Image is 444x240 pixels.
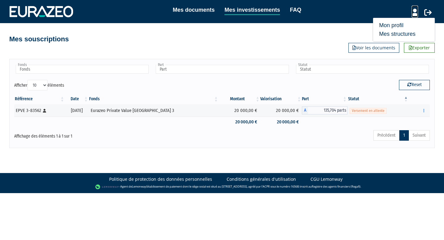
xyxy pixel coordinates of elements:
[27,80,47,90] select: Afficheréléments
[404,43,435,53] a: Exporter
[6,184,438,190] div: - Agent de (établissement de paiement dont le siège social est situé au [STREET_ADDRESS], agréé p...
[312,184,360,188] a: Registre des agents financiers (Regafi)
[132,184,146,188] a: Lemonway
[379,21,429,30] a: Mon profil
[308,106,347,114] span: 135,704 parts
[310,176,343,182] a: CGU Lemonway
[260,104,302,117] td: 20 000,00 €
[16,107,63,114] div: EPVE 3-83562
[9,35,69,43] h4: Mes souscriptions
[227,176,296,182] a: Conditions générales d'utilisation
[219,117,260,127] td: 20 000,00 €
[91,107,216,114] div: Eurazeo Private Value [GEOGRAPHIC_DATA] 3
[290,6,301,14] a: FAQ
[10,6,73,17] img: 1732889491-logotype_eurazeo_blanc_rvb.png
[173,6,215,14] a: Mes documents
[373,130,400,141] a: Précédent
[67,107,86,114] div: [DATE]
[88,94,219,104] th: Fonds: activer pour trier la colonne par ordre croissant
[65,94,88,104] th: Date: activer pour trier la colonne par ordre croissant
[260,94,302,104] th: Valorisation: activer pour trier la colonne par ordre croissant
[14,94,65,104] th: Référence : activer pour trier la colonne par ordre croissant
[43,109,46,113] i: [Français] Personne physique
[219,104,260,117] td: 20 000,00 €
[14,130,182,139] div: Affichage des éléments 1 à 1 sur 1
[219,94,260,104] th: Montant: activer pour trier la colonne par ordre croissant
[224,6,280,15] a: Mes investissements
[302,106,308,114] span: A
[399,80,430,90] button: Reset
[302,106,347,114] div: A - Eurazeo Private Value Europe 3
[399,130,409,141] a: 1
[109,176,212,182] a: Politique de protection des données personnelles
[95,184,119,190] img: logo-lemonway.png
[260,117,302,127] td: 20 000,00 €
[350,108,387,114] span: Versement en attente
[347,94,409,104] th: Statut : activer pour trier la colonne par ordre d&eacute;croissant
[379,30,429,38] a: Mes structures
[348,43,399,53] a: Voir les documents
[302,94,347,104] th: Part: activer pour trier la colonne par ordre croissant
[14,80,64,90] label: Afficher éléments
[409,130,430,141] a: Suivant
